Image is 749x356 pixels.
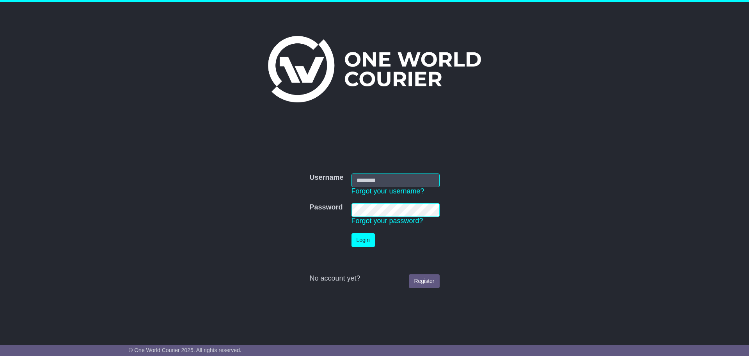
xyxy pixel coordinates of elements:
a: Forgot your username? [351,187,424,195]
button: Login [351,233,375,247]
span: © One World Courier 2025. All rights reserved. [129,347,241,353]
div: No account yet? [309,274,439,283]
label: Username [309,174,343,182]
img: One World [268,36,481,102]
a: Register [409,274,439,288]
label: Password [309,203,343,212]
a: Forgot your password? [351,217,423,225]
